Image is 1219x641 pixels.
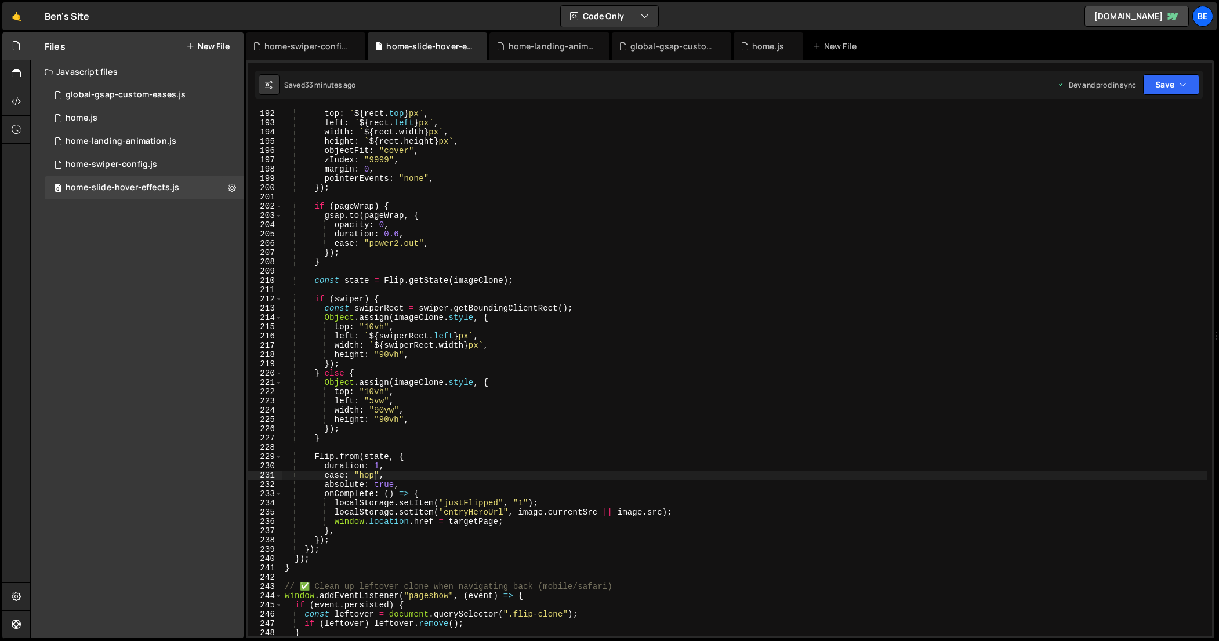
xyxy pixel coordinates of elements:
div: 195 [248,137,282,146]
div: 193 [248,118,282,128]
div: 244 [248,591,282,600]
div: 211 [248,285,282,294]
button: Save [1143,74,1199,95]
div: 209 [248,267,282,276]
div: home-slide-hover-effects.js [66,183,179,193]
button: New File [186,42,230,51]
div: 214 [248,313,282,322]
div: 11910/28508.js [45,107,244,130]
div: 242 [248,573,282,582]
a: Be [1192,6,1213,27]
div: 11910/28435.js [45,176,244,199]
div: 226 [248,424,282,434]
div: 201 [248,192,282,202]
div: 239 [248,545,282,554]
div: 233 [248,489,282,498]
div: 222 [248,387,282,396]
div: 196 [248,146,282,155]
div: 194 [248,128,282,137]
div: home-swiper-config.js [66,159,157,170]
div: Ben's Site [45,9,90,23]
div: 203 [248,211,282,220]
div: 219 [248,359,282,369]
div: 11910/28432.js [45,153,244,176]
div: home-landing-animation.js [509,41,596,52]
div: 33 minutes ago [305,80,355,90]
div: 223 [248,396,282,406]
div: global-gsap-custom-eases.js [66,90,186,100]
div: 197 [248,155,282,165]
div: 221 [248,378,282,387]
div: 212 [248,294,282,304]
div: home-swiper-config.js [264,41,351,52]
div: 241 [248,563,282,573]
div: 236 [248,517,282,526]
a: [DOMAIN_NAME] [1084,6,1189,27]
div: 225 [248,415,282,424]
div: Javascript files [31,60,244,83]
div: 248 [248,628,282,638]
div: 230 [248,461,282,471]
div: New File [812,41,861,52]
div: 202 [248,202,282,211]
div: 228 [248,443,282,452]
div: 229 [248,452,282,461]
div: 218 [248,350,282,359]
div: 231 [248,471,282,480]
div: 199 [248,174,282,183]
div: 246 [248,610,282,619]
div: 237 [248,526,282,536]
div: 205 [248,230,282,239]
div: 235 [248,508,282,517]
div: 208 [248,257,282,267]
div: global-gsap-custom-eases.js [630,41,717,52]
div: 215 [248,322,282,332]
div: home-slide-hover-effects.js [386,41,473,52]
span: 0 [55,184,61,194]
div: 11910/28433.js [45,83,244,107]
div: 217 [248,341,282,350]
div: 238 [248,536,282,545]
div: Dev and prod in sync [1057,80,1136,90]
div: 198 [248,165,282,174]
div: 232 [248,480,282,489]
div: 245 [248,600,282,610]
div: 234 [248,498,282,508]
div: 247 [248,619,282,628]
div: home.js [66,113,97,123]
div: 11910/28512.js [45,130,244,153]
a: 🤙 [2,2,31,30]
div: home-landing-animation.js [66,136,176,147]
div: home.js [752,41,784,52]
div: 227 [248,434,282,443]
div: 200 [248,183,282,192]
h2: Files [45,40,66,53]
div: 224 [248,406,282,415]
div: 220 [248,369,282,378]
div: 204 [248,220,282,230]
button: Code Only [561,6,658,27]
div: 213 [248,304,282,313]
div: 216 [248,332,282,341]
div: Saved [284,80,355,90]
div: 243 [248,582,282,591]
div: 240 [248,554,282,563]
div: 192 [248,109,282,118]
div: 206 [248,239,282,248]
div: 210 [248,276,282,285]
div: 207 [248,248,282,257]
